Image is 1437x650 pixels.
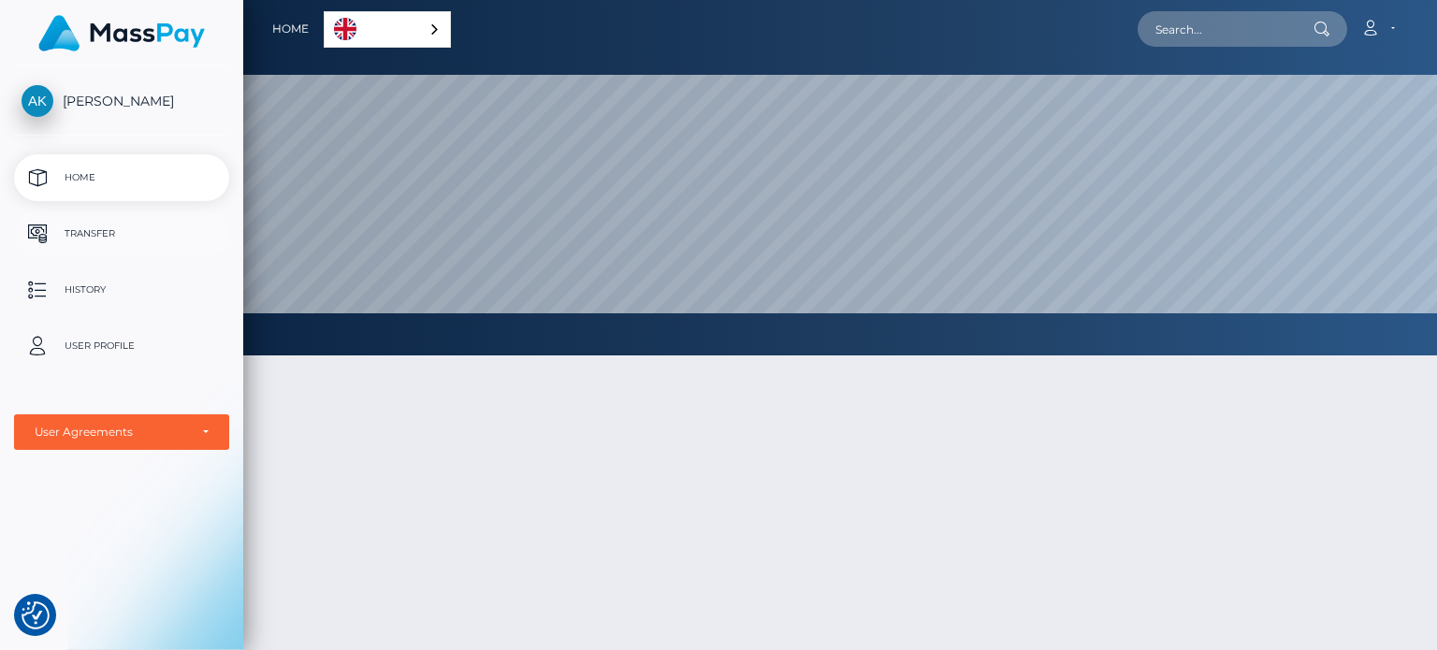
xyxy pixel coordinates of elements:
p: History [22,276,222,304]
p: Home [22,164,222,192]
span: [PERSON_NAME] [14,93,229,109]
aside: Language selected: English [324,11,451,48]
button: User Agreements [14,414,229,450]
div: User Agreements [35,425,188,440]
a: User Profile [14,323,229,369]
div: Language [324,11,451,48]
button: Consent Preferences [22,601,50,629]
a: Home [14,154,229,201]
p: User Profile [22,332,222,360]
a: History [14,267,229,313]
a: Home [272,9,309,49]
img: Revisit consent button [22,601,50,629]
a: English [325,12,450,47]
img: MassPay [38,15,205,51]
p: Transfer [22,220,222,248]
input: Search... [1138,11,1314,47]
a: Transfer [14,210,229,257]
